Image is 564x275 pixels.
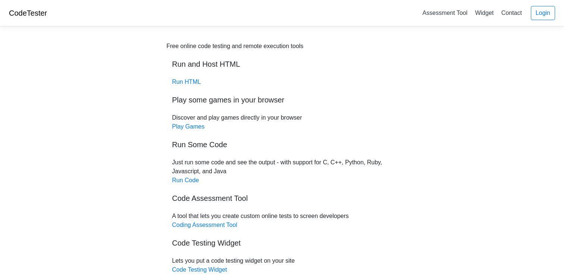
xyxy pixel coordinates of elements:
[172,95,392,104] h5: Play some games in your browser
[172,123,205,130] a: Play Games
[498,7,525,19] a: Contact
[531,6,555,20] a: Login
[172,60,392,69] h5: Run and Host HTML
[9,9,47,17] a: CodeTester
[172,79,201,85] a: Run HTML
[172,177,199,183] a: Run Code
[172,222,237,228] a: Coding Assessment Tool
[172,266,227,273] a: Code Testing Widget
[419,7,470,19] a: Assessment Tool
[167,42,398,274] div: Discover and play games directly in your browser Just run some code and see the output - with sup...
[167,42,303,51] div: Free online code testing and remote execution tools
[472,7,497,19] a: Widget
[172,194,392,203] h5: Code Assessment Tool
[172,238,392,247] h5: Code Testing Widget
[172,140,392,149] h5: Run Some Code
